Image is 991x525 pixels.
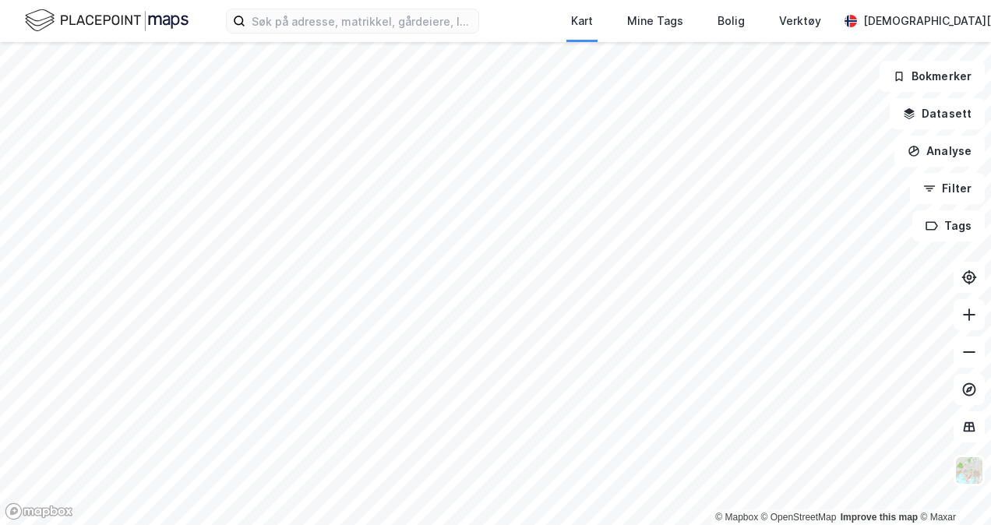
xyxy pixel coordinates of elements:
iframe: Chat Widget [913,450,991,525]
a: OpenStreetMap [761,512,837,523]
div: Bolig [718,12,745,30]
button: Datasett [890,98,985,129]
div: Kart [571,12,593,30]
a: Mapbox [715,512,758,523]
img: logo.f888ab2527a4732fd821a326f86c7f29.svg [25,7,189,34]
a: Mapbox homepage [5,502,73,520]
button: Filter [910,173,985,204]
button: Bokmerker [880,61,985,92]
button: Analyse [894,136,985,167]
input: Søk på adresse, matrikkel, gårdeiere, leietakere eller personer [245,9,478,33]
button: Tags [912,210,985,241]
a: Improve this map [841,512,918,523]
div: Mine Tags [627,12,683,30]
div: Verktøy [779,12,821,30]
